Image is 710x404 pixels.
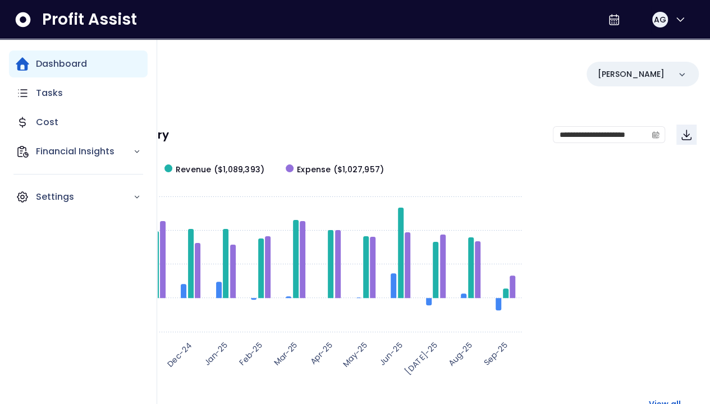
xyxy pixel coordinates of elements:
text: Mar-25 [271,339,299,368]
text: Feb-25 [237,339,265,368]
p: Tasks [36,86,63,100]
p: Dashboard [36,57,87,71]
p: Financial Insights [36,145,133,158]
button: Download [676,125,697,145]
text: Jun-25 [377,339,405,368]
p: Settings [36,190,133,204]
text: Apr-25 [308,339,335,366]
text: Jan-25 [201,339,230,368]
span: AG [654,14,666,25]
p: [PERSON_NAME] [598,68,665,80]
text: Dec-24 [164,339,194,369]
span: Profit Assist [42,10,137,30]
text: [DATE]-25 [402,339,439,377]
text: May-25 [340,339,369,369]
p: Cost [36,116,58,129]
text: Sep-25 [481,339,509,368]
span: Expense ($1,027,957) [297,164,384,176]
span: Revenue ($1,089,393) [176,164,264,176]
text: Aug-25 [446,339,474,368]
svg: calendar [652,131,659,139]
